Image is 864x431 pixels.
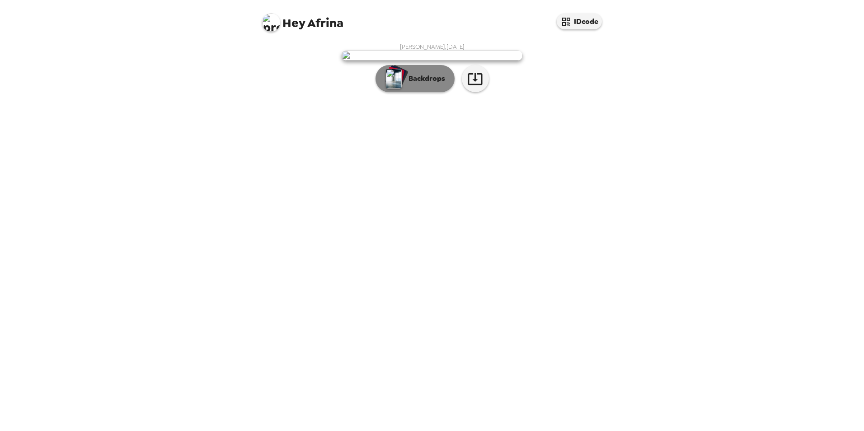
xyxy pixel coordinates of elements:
p: Backdrops [404,73,445,84]
img: user [342,51,522,61]
span: Hey [282,15,305,31]
span: [PERSON_NAME] , [DATE] [400,43,465,51]
img: profile pic [262,14,280,32]
button: Backdrops [376,65,455,92]
button: IDcode [557,14,602,29]
span: Afrina [262,9,343,29]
